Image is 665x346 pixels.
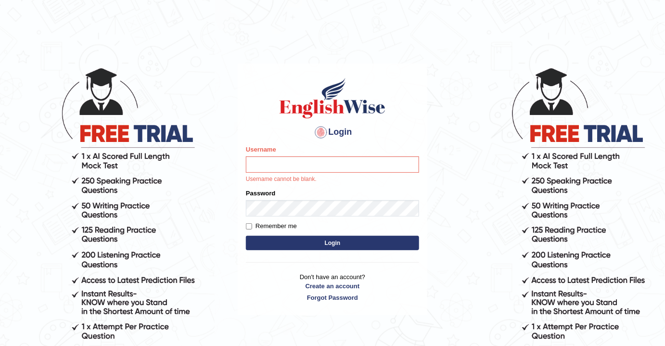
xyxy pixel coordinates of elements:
[246,189,275,198] label: Password
[278,77,387,120] img: Logo of English Wise sign in for intelligent practice with AI
[246,236,419,250] button: Login
[246,282,419,291] a: Create an account
[246,272,419,302] p: Don't have an account?
[246,293,419,302] a: Forgot Password
[246,145,276,154] label: Username
[246,175,419,184] p: Username cannot be blank.
[246,125,419,140] h4: Login
[246,223,252,230] input: Remember me
[246,221,297,231] label: Remember me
